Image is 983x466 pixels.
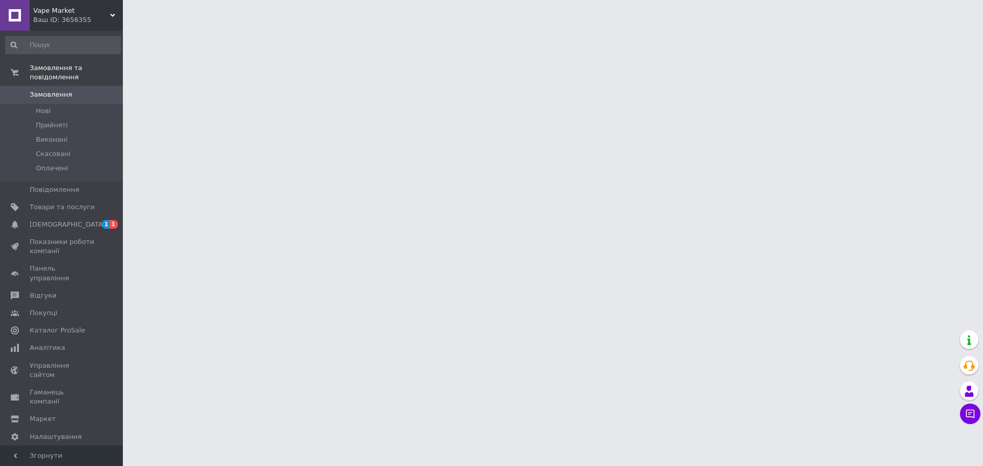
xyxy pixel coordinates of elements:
span: Панель управління [30,264,95,282]
span: Відгуки [30,291,56,300]
span: Повідомлення [30,185,79,194]
span: Каталог ProSale [30,326,85,335]
span: Оплачені [36,164,68,173]
span: Управління сайтом [30,361,95,380]
span: Налаштування [30,432,82,441]
span: Скасовані [36,149,71,159]
span: Показники роботи компанії [30,237,95,256]
span: 1 [102,220,110,229]
button: Чат з покупцем [960,404,980,424]
span: Маркет [30,414,56,424]
span: Покупці [30,308,57,318]
input: Пошук [5,36,121,54]
div: Ваш ID: 3656355 [33,15,123,25]
span: Виконані [36,135,68,144]
span: Vape Market [33,6,110,15]
span: Гаманець компанії [30,388,95,406]
span: [DEMOGRAPHIC_DATA] [30,220,105,229]
span: 1 [110,220,118,229]
span: Товари та послуги [30,203,95,212]
span: Замовлення та повідомлення [30,63,123,82]
span: Замовлення [30,90,72,99]
span: Прийняті [36,121,68,130]
span: Нові [36,106,51,116]
span: Аналітика [30,343,65,352]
